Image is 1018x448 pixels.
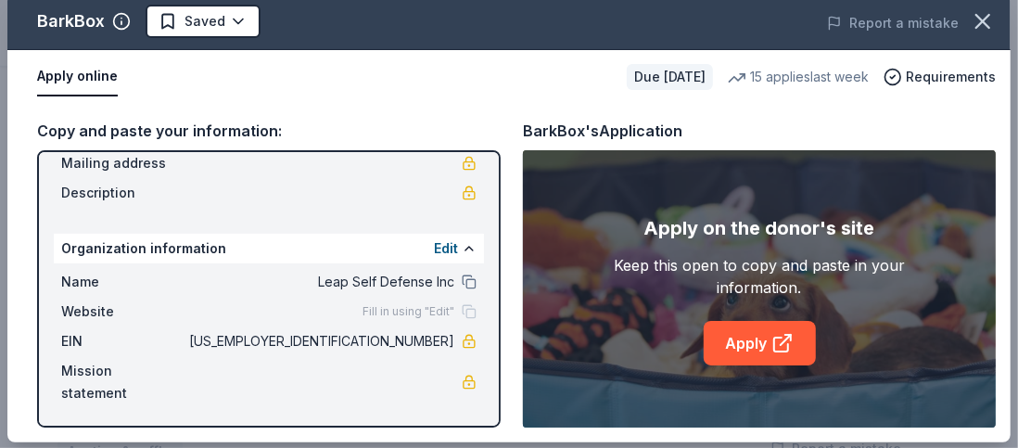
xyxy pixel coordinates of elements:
[37,119,501,143] div: Copy and paste your information:
[704,321,816,365] a: Apply
[906,66,996,88] span: Requirements
[185,10,225,32] span: Saved
[146,5,261,38] button: Saved
[61,271,185,293] span: Name
[523,119,682,143] div: BarkBox's Application
[61,152,185,174] span: Mailing address
[570,254,948,299] div: Keep this open to copy and paste in your information.
[37,6,105,36] div: BarkBox
[61,182,185,204] span: Description
[728,66,869,88] div: 15 applies last week
[61,301,185,323] span: Website
[884,66,996,88] button: Requirements
[185,271,454,293] span: Leap Self Defense Inc
[434,237,458,260] button: Edit
[37,58,118,96] button: Apply online
[363,304,454,319] span: Fill in using "Edit"
[827,12,959,34] button: Report a mistake
[61,330,185,352] span: EIN
[627,64,713,90] div: Due [DATE]
[61,360,185,404] span: Mission statement
[54,234,484,263] div: Organization information
[644,213,875,243] div: Apply on the donor's site
[185,330,454,352] span: [US_EMPLOYER_IDENTIFICATION_NUMBER]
